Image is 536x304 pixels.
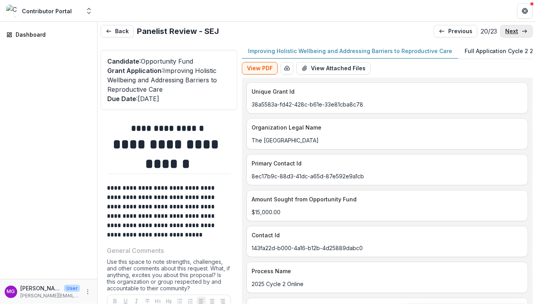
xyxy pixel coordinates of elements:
p: : Opportunity Fund [107,57,231,66]
p: The [GEOGRAPHIC_DATA] [252,136,523,144]
p: 143fa22d-b000-4a16-b12b-4d25889dabc0 [252,244,523,252]
p: Contact Id [252,231,520,239]
p: $15,000.00 [252,208,523,216]
p: [PERSON_NAME][EMAIL_ADDRESS][PERSON_NAME][DOMAIN_NAME] [20,292,80,299]
span: Due Date [107,95,136,103]
p: [PERSON_NAME] [20,284,61,292]
p: Organization Legal Name [252,123,520,132]
div: Use this space to note strengths, challenges, and other comments about this request. What, if any... [107,258,231,295]
a: previous [434,25,477,37]
img: Contributor Portal [6,5,19,17]
p: Unique Grant Id [252,87,520,96]
button: Back [101,25,134,37]
p: : [DATE] [107,94,231,103]
p: next [506,28,518,35]
a: next [501,25,533,37]
button: View PDF [242,62,278,75]
p: 38a5583a-fd42-428c-b61e-33e81cba8c78 [252,100,523,108]
button: More [83,287,92,297]
div: Dashboard [16,30,88,39]
p: Primary Contact Id [252,159,520,167]
a: Dashboard [3,28,94,41]
p: General Comments [107,246,164,255]
button: Open entity switcher [83,3,94,19]
p: Amount Sought from Opportunity Fund [252,195,520,203]
span: Candidate [107,57,139,65]
p: 2025 Cycle 2 Online [252,280,523,288]
p: previous [448,28,472,35]
span: Grant Application [107,67,162,75]
p: User [64,285,80,292]
button: Get Help [517,3,533,19]
div: Mollie Goodman [7,289,15,294]
div: Contributor Portal [22,7,72,15]
p: Improving Holistic Wellbeing and Addressing Barriers to Reproductive Care [248,47,452,55]
p: : Improving Holistic Wellbeing and Addressing Barriers to Reproductive Care [107,66,231,94]
p: 20 / 23 [481,27,497,36]
p: Process Name [252,267,520,275]
h2: Panelist Review - SEJ [137,27,219,36]
p: 8ec17b9c-88d3-41dc-a65d-87e592e9a1cb [252,172,523,180]
button: View Attached Files [296,62,371,75]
